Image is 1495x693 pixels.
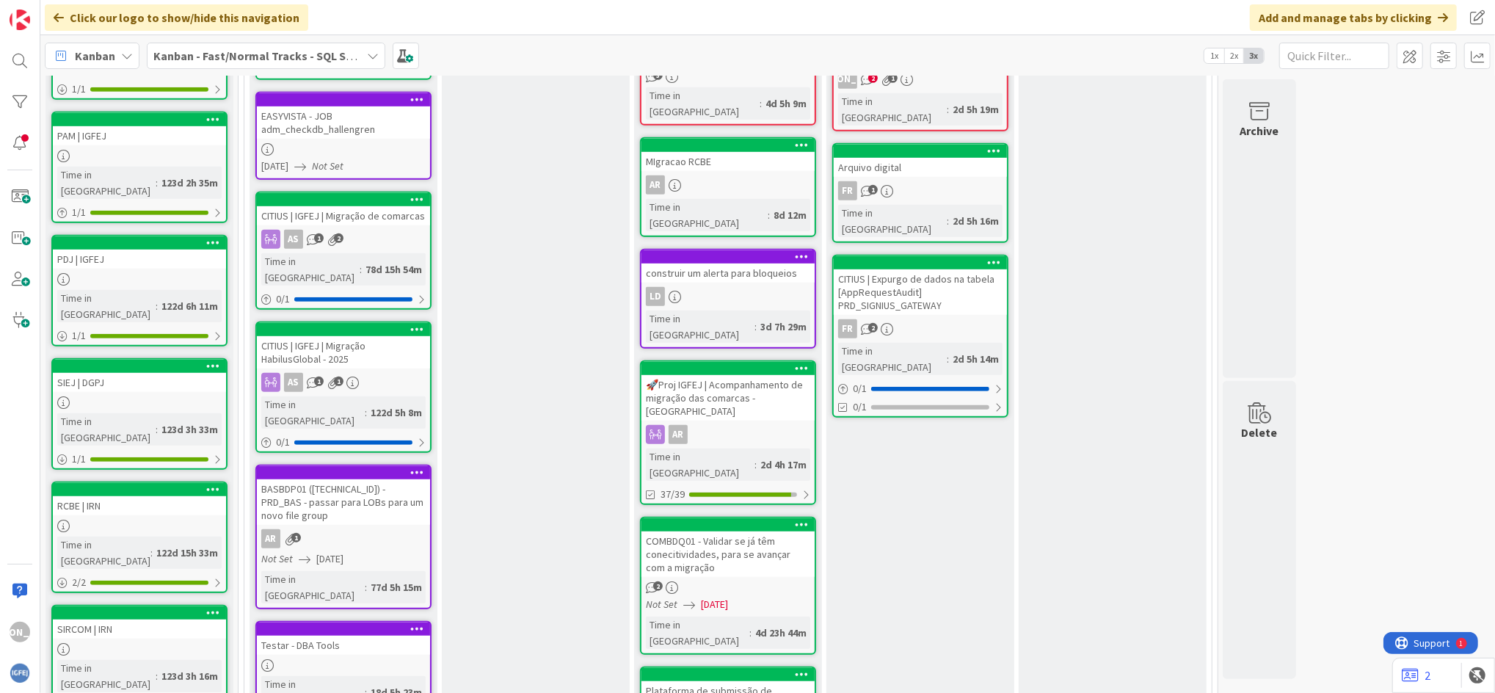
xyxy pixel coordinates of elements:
div: AR [669,425,688,444]
div: PAM | IGFEJ [53,126,226,145]
div: 🚀Proj IGFEJ | Acompanhamento de migração das comarcas - [GEOGRAPHIC_DATA] [641,375,815,421]
a: SIEJ | DGPJTime in [GEOGRAPHIC_DATA]:123d 3h 33m1/1 [51,358,228,470]
div: 0/1 [834,380,1007,398]
a: PAM | IGFEJTime in [GEOGRAPHIC_DATA]:123d 2h 35m1/1 [51,112,228,223]
span: 0 / 1 [853,381,867,396]
div: AR [646,175,665,195]
span: : [947,351,949,367]
span: 1 [334,377,343,386]
span: 1 / 1 [72,205,86,220]
div: Time in [GEOGRAPHIC_DATA] [57,537,150,569]
div: [PERSON_NAME] [834,70,1007,89]
div: FR [834,181,1007,200]
div: Time in [GEOGRAPHIC_DATA] [838,205,947,237]
div: FR [838,181,857,200]
span: 1 / 1 [72,451,86,467]
span: 2 [653,581,663,591]
span: : [156,298,158,314]
span: : [365,579,367,595]
div: FR [838,319,857,338]
div: Time in [GEOGRAPHIC_DATA] [57,413,156,446]
div: Time in [GEOGRAPHIC_DATA] [646,617,749,649]
div: 2d 5h 14m [949,351,1003,367]
span: : [749,625,752,641]
span: 1 [314,377,324,386]
b: Kanban - Fast/Normal Tracks - SQL SERVER [153,48,380,63]
div: MIgracao RCBE [641,139,815,171]
div: SIEJ | DGPJ [53,373,226,392]
div: AS [257,230,430,249]
span: 3x [1244,48,1264,63]
a: CITIUS | IGFEJ | Migração HabilusGlobal - 2025ASTime in [GEOGRAPHIC_DATA]:122d 5h 8m0/1 [255,322,432,453]
span: 0 / 1 [276,291,290,307]
a: CITIUS | IGFEJ | Migração de comarcasASTime in [GEOGRAPHIC_DATA]:78d 15h 54m0/1 [255,192,432,310]
span: : [768,207,770,223]
div: CITIUS | Expurgo de dados na tabela [AppRequestAudit] PRD_SIGNIUS_GATEWAY [834,256,1007,315]
div: AR [641,425,815,444]
div: BASBDP01 ([TECHNICAL_ID]) - PRD_BAS - passar para LOBs para um novo file group [257,479,430,525]
div: Time in [GEOGRAPHIC_DATA] [646,87,760,120]
a: construir um alerta para bloqueiosLDTime in [GEOGRAPHIC_DATA]:3d 7h 29m [640,249,816,349]
div: Time in [GEOGRAPHIC_DATA] [57,660,156,692]
div: CITIUS | IGFEJ | Migração HabilusGlobal - 2025 [257,336,430,369]
div: AS [284,230,303,249]
span: [DATE] [701,597,728,612]
div: 0/1 [257,433,430,451]
span: : [754,457,757,473]
div: RCBE | IRN [53,483,226,515]
div: 2/2 [53,573,226,592]
a: 2 [1402,667,1430,684]
i: Not Set [312,159,343,173]
div: Time in [GEOGRAPHIC_DATA] [646,449,754,481]
span: 1 / 1 [72,81,86,97]
div: CITIUS | Expurgo de dados na tabela [AppRequestAudit] PRD_SIGNIUS_GATEWAY [834,269,1007,315]
div: Testar - DBA Tools [257,623,430,655]
div: 122d 6h 11m [158,298,222,314]
a: Arquivo digitalFRTime in [GEOGRAPHIC_DATA]:2d 5h 16m [832,143,1008,243]
span: 2 [868,323,878,333]
span: Support [31,2,67,20]
span: 1x [1204,48,1224,63]
div: Add and manage tabs by clicking [1250,4,1457,31]
div: Arquivo digital [834,145,1007,177]
div: Time in [GEOGRAPHIC_DATA] [838,343,947,375]
div: RCBE | IRN [53,496,226,515]
div: construir um alerta para bloqueios [641,250,815,283]
div: Time in [GEOGRAPHIC_DATA] [57,167,156,199]
input: Quick Filter... [1279,43,1389,69]
a: PDJ | IGFEJTime in [GEOGRAPHIC_DATA]:122d 6h 11m1/1 [51,235,228,346]
div: 0/1 [257,290,430,308]
div: AR [261,529,280,548]
div: AR [641,175,815,195]
div: FR [834,319,1007,338]
span: : [360,261,362,277]
span: 1 [291,533,301,543]
div: Delete [1242,424,1278,441]
span: 1 [888,73,898,83]
div: 1/1 [53,80,226,98]
div: Time in [GEOGRAPHIC_DATA] [261,571,365,603]
a: RCBE | IRNTime in [GEOGRAPHIC_DATA]:122d 15h 33m2/2 [51,482,228,593]
div: 123d 2h 35m [158,175,222,191]
div: COMBDQ01 - Validar se já têm conecitividades, para se avançar com a migração [641,531,815,577]
a: MIgracao RCBEARTime in [GEOGRAPHIC_DATA]:8d 12m [640,137,816,237]
div: 4d 23h 44m [752,625,810,641]
div: 123d 3h 16m [158,668,222,684]
div: 122d 15h 33m [153,545,222,561]
a: BASBDP01 ([TECHNICAL_ID]) - PRD_BAS - passar para LOBs para um novo file groupARNot Set[DATE]Time... [255,465,432,609]
div: Archive [1240,122,1279,139]
span: [DATE] [261,159,288,174]
div: 123d 3h 33m [158,421,222,438]
div: 🚀Proj IGFEJ | Acompanhamento de migração das comarcas - [GEOGRAPHIC_DATA] [641,362,815,421]
div: SIRCOM | IRN [53,606,226,639]
div: MIgracao RCBE [641,152,815,171]
div: Time in [GEOGRAPHIC_DATA] [646,199,768,231]
div: 8d 12m [770,207,810,223]
div: Time in [GEOGRAPHIC_DATA] [838,93,947,126]
div: 4d 5h 9m [762,95,810,112]
div: [PERSON_NAME] [10,622,30,642]
div: Click our logo to show/hide this navigation [45,4,308,31]
span: : [156,421,158,438]
div: 1/1 [53,450,226,468]
div: 122d 5h 8m [367,404,426,421]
